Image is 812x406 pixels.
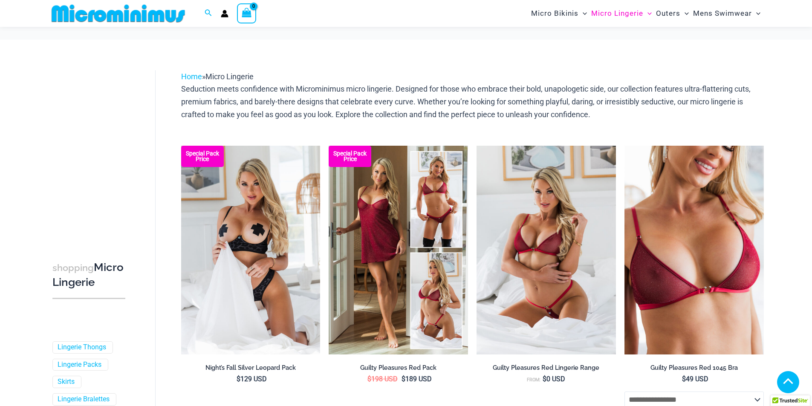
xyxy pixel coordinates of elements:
a: Guilty Pleasures Red Collection Pack F Guilty Pleasures Red Collection Pack BGuilty Pleasures Red... [329,146,468,354]
a: View Shopping Cart, empty [237,3,257,23]
span: Outers [656,3,680,24]
span: From: [527,377,540,383]
h2: Night’s Fall Silver Leopard Pack [181,364,321,372]
b: Special Pack Price [329,151,371,162]
span: $ [402,375,405,383]
span: Menu Toggle [680,3,689,24]
a: Micro BikinisMenu ToggleMenu Toggle [529,3,589,24]
h3: Micro Lingerie [52,260,125,290]
a: Home [181,72,202,81]
span: Micro Lingerie [205,72,254,81]
a: Guilty Pleasures Red 1045 Bra 689 Micro 05Guilty Pleasures Red 1045 Bra 689 Micro 06Guilty Pleasu... [477,146,616,354]
span: $ [682,375,686,383]
h2: Guilty Pleasures Red Pack [329,364,468,372]
span: Menu Toggle [752,3,760,24]
a: Skirts [58,377,75,386]
bdi: 129 USD [237,375,267,383]
a: Guilty Pleasures Red Lingerie Range [477,364,616,375]
h2: Guilty Pleasures Red Lingerie Range [477,364,616,372]
img: MM SHOP LOGO FLAT [48,4,188,23]
img: Guilty Pleasures Red Collection Pack F [329,146,468,354]
bdi: 0 USD [543,375,565,383]
a: Account icon link [221,10,228,17]
bdi: 198 USD [367,375,398,383]
span: Micro Lingerie [591,3,643,24]
img: Guilty Pleasures Red 1045 Bra 01 [624,146,764,354]
a: Micro LingerieMenu ToggleMenu Toggle [589,3,654,24]
span: Menu Toggle [643,3,652,24]
span: Micro Bikinis [531,3,578,24]
a: Lingerie Packs [58,360,101,369]
nav: Site Navigation [528,1,764,26]
span: $ [543,375,546,383]
span: » [181,72,254,81]
img: Nights Fall Silver Leopard 1036 Bra 6046 Thong 09v2 [181,146,321,354]
a: Night’s Fall Silver Leopard Pack [181,364,321,375]
a: Search icon link [205,8,212,19]
a: Lingerie Thongs [58,343,106,352]
span: $ [237,375,240,383]
b: Special Pack Price [181,151,224,162]
span: $ [367,375,371,383]
h2: Guilty Pleasures Red 1045 Bra [624,364,764,372]
a: Mens SwimwearMenu ToggleMenu Toggle [691,3,763,24]
span: Menu Toggle [578,3,587,24]
iframe: TrustedSite Certified [52,63,129,234]
a: Guilty Pleasures Red 1045 Bra [624,364,764,375]
bdi: 49 USD [682,375,708,383]
p: Seduction meets confidence with Microminimus micro lingerie. Designed for those who embrace their... [181,83,764,121]
a: Guilty Pleasures Red 1045 Bra 01Guilty Pleasures Red 1045 Bra 02Guilty Pleasures Red 1045 Bra 02 [624,146,764,354]
bdi: 189 USD [402,375,432,383]
span: shopping [52,262,94,273]
span: Mens Swimwear [693,3,752,24]
img: Guilty Pleasures Red 1045 Bra 689 Micro 05 [477,146,616,354]
a: Nights Fall Silver Leopard 1036 Bra 6046 Thong 09v2 Nights Fall Silver Leopard 1036 Bra 6046 Thon... [181,146,321,354]
a: Guilty Pleasures Red Pack [329,364,468,375]
a: OutersMenu ToggleMenu Toggle [654,3,691,24]
a: Lingerie Bralettes [58,395,110,404]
